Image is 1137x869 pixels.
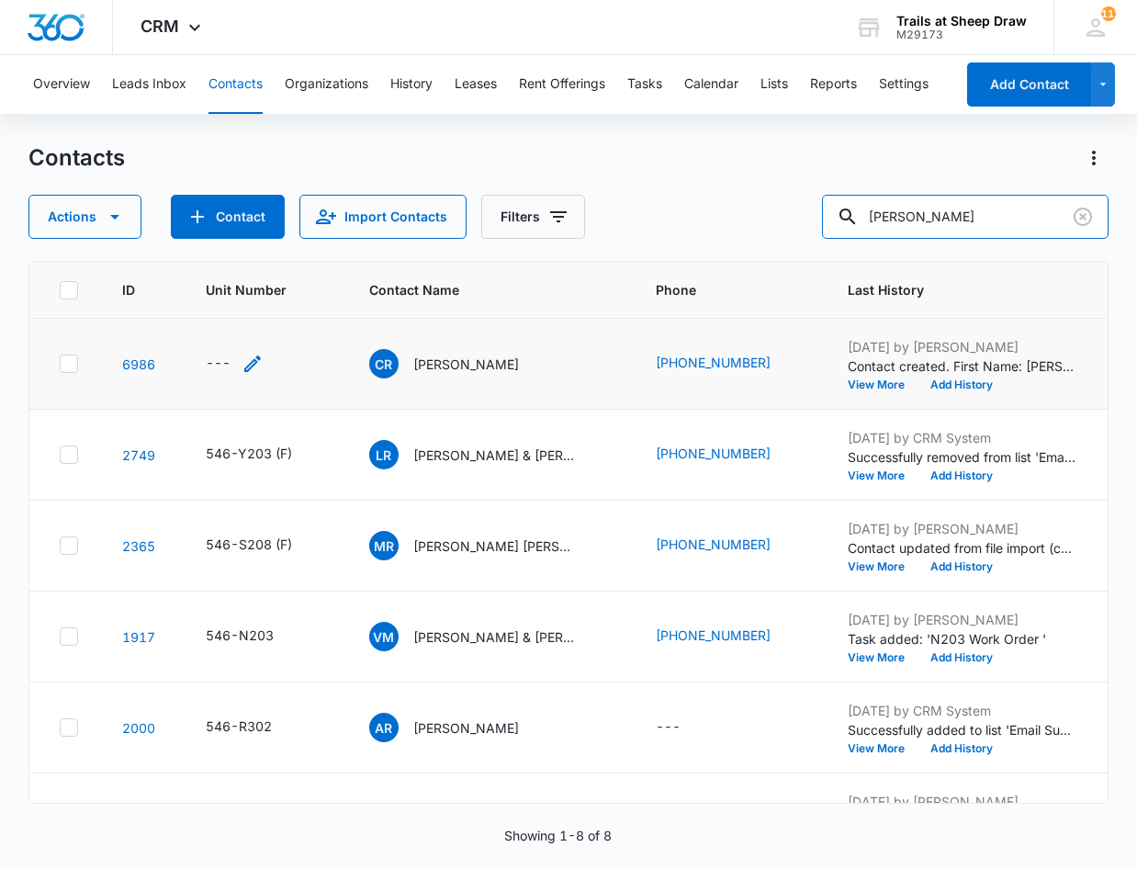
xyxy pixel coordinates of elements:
[122,280,135,299] span: ID
[413,536,579,556] p: [PERSON_NAME] [PERSON_NAME] [PERSON_NAME]
[917,470,1006,481] button: Add History
[848,652,917,663] button: View More
[369,440,399,469] span: LR
[369,349,399,378] span: CR
[369,280,585,299] span: Contact Name
[879,55,929,114] button: Settings
[896,14,1027,28] div: account name
[369,440,612,469] div: Contact Name - Laura Reyes & Mercedes Alvarez - Select to Edit Field
[760,55,788,114] button: Lists
[656,626,771,645] a: [PHONE_NUMBER]
[206,353,264,375] div: Unit Number - - Select to Edit Field
[848,792,1077,811] p: [DATE] by [PERSON_NAME]
[656,280,777,299] span: Phone
[413,355,519,374] p: [PERSON_NAME]
[848,629,1077,649] p: Task added: 'N203 Work Order '
[822,195,1109,239] input: Search Contacts
[369,713,552,742] div: Contact Name - Aquiles Reyes - Select to Edit Field
[848,610,1077,629] p: [DATE] by [PERSON_NAME]
[656,535,771,554] a: [PHONE_NUMBER]
[656,535,804,557] div: Phone - 970-584-4223 - Select to Edit Field
[369,531,399,560] span: MR
[369,349,552,378] div: Contact Name - Carla Reyes - Select to Edit Field
[1079,143,1109,173] button: Actions
[627,55,662,114] button: Tasks
[848,337,1077,356] p: [DATE] by [PERSON_NAME]
[481,195,585,239] button: Filters
[656,717,681,739] div: ---
[206,717,305,739] div: Unit Number - 546-R302 - Select to Edit Field
[390,55,433,114] button: History
[967,62,1091,107] button: Add Contact
[206,717,272,736] div: 546-R302
[206,535,325,557] div: Unit Number - 546-S208 (F) - Select to Edit Field
[848,428,1077,447] p: [DATE] by CRM System
[206,626,307,648] div: Unit Number - 546-N203 - Select to Edit Field
[122,720,155,736] a: Navigate to contact details page for Aquiles Reyes
[656,444,771,463] a: [PHONE_NUMBER]
[848,447,1077,467] p: Successfully removed from list 'Email Subscribers'.
[656,717,714,739] div: Phone - - Select to Edit Field
[206,444,292,463] div: 546-Y203 (F)
[369,622,612,651] div: Contact Name - Violeta Munoz & Carlos Reyes - Select to Edit Field
[1068,202,1098,231] button: Clear
[208,55,263,114] button: Contacts
[656,626,804,648] div: Phone - 970-568-2635 - Select to Edit Field
[917,652,1006,663] button: Add History
[848,379,917,390] button: View More
[917,561,1006,572] button: Add History
[848,538,1077,558] p: Contact updated from file import (contacts-20231023195256.csv): --
[1101,6,1116,21] div: notifications count
[413,718,519,738] p: [PERSON_NAME]
[122,356,155,372] a: Navigate to contact details page for Carla Reyes
[206,353,231,375] div: ---
[122,629,155,645] a: Navigate to contact details page for Violeta Munoz & Carlos Reyes
[848,470,917,481] button: View More
[206,535,292,554] div: 546-S208 (F)
[413,446,579,465] p: [PERSON_NAME] & [PERSON_NAME]
[504,826,612,845] p: Showing 1-8 of 8
[656,444,804,466] div: Phone - 9708476689 - Select to Edit Field
[848,280,1051,299] span: Last History
[684,55,738,114] button: Calendar
[656,353,771,372] a: [PHONE_NUMBER]
[519,55,605,114] button: Rent Offerings
[206,280,325,299] span: Unit Number
[848,701,1077,720] p: [DATE] by CRM System
[285,55,368,114] button: Organizations
[413,627,579,647] p: [PERSON_NAME] & [PERSON_NAME]
[369,622,399,651] span: VM
[33,55,90,114] button: Overview
[171,195,285,239] button: Add Contact
[299,195,467,239] button: Import Contacts
[206,444,325,466] div: Unit Number - 546-Y203 (F) - Select to Edit Field
[656,353,804,375] div: Phone - 9705846039 - Select to Edit Field
[455,55,497,114] button: Leases
[122,447,155,463] a: Navigate to contact details page for Laura Reyes & Mercedes Alvarez
[848,356,1077,376] p: Contact created. First Name: [PERSON_NAME] Last Name: [PERSON_NAME] Phone: [PHONE_NUMBER] Email: ...
[141,17,179,36] span: CRM
[810,55,857,114] button: Reports
[369,531,612,560] div: Contact Name - Monica Reyes Ana Marquez Ashley Luna - Select to Edit Field
[28,144,125,172] h1: Contacts
[1101,6,1116,21] span: 112
[917,379,1006,390] button: Add History
[848,720,1077,739] p: Successfully added to list 'Email Subscribers'.
[28,195,141,239] button: Actions
[112,55,186,114] button: Leads Inbox
[896,28,1027,41] div: account id
[848,519,1077,538] p: [DATE] by [PERSON_NAME]
[917,743,1006,754] button: Add History
[206,626,274,645] div: 546-N203
[848,743,917,754] button: View More
[848,561,917,572] button: View More
[369,713,399,742] span: AR
[122,538,155,554] a: Navigate to contact details page for Monica Reyes Ana Marquez Ashley Luna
